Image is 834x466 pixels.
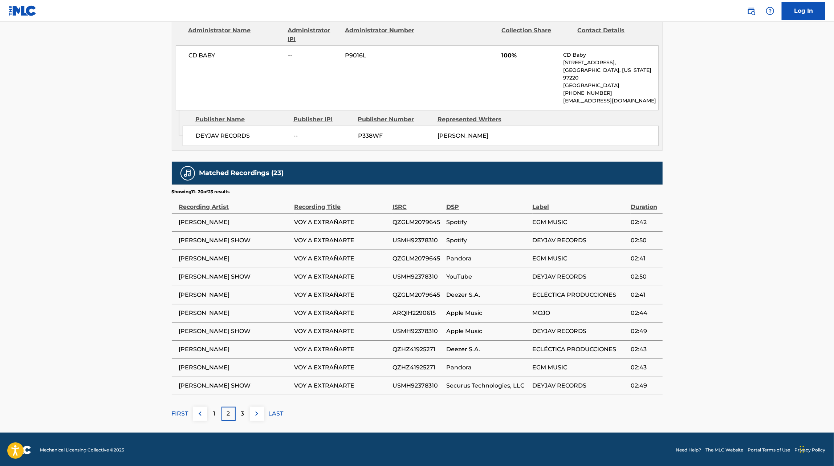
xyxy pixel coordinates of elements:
p: FIRST [172,409,188,418]
div: Represented Writers [438,115,512,124]
a: The MLC Website [705,447,743,453]
p: 3 [241,409,244,418]
span: [PERSON_NAME] [179,291,291,299]
span: QZGLM2079645 [392,254,443,263]
span: [PERSON_NAME] SHOW [179,272,291,281]
span: ECLÉCTICA PRODUCCIONES [533,291,627,299]
a: Public Search [744,4,758,18]
p: [GEOGRAPHIC_DATA], [US_STATE] 97220 [563,66,658,82]
div: Duration [631,195,659,211]
span: USMH92378310 [392,381,443,390]
span: P338WF [358,131,432,140]
span: 02:50 [631,236,659,245]
span: QZGLM2079645 [392,291,443,299]
span: VOY A EXTRANARTE [294,327,389,336]
p: LAST [269,409,284,418]
span: QZGLM2079645 [392,218,443,227]
div: Collection Share [501,26,572,44]
span: VOY A EXTRANARTE [294,236,389,245]
span: -- [294,131,353,140]
p: 1 [213,409,215,418]
span: EGM MUSIC [533,254,627,263]
span: VOY A EXTRAÑARTE [294,254,389,263]
h5: Matched Recordings (23) [199,169,284,177]
div: Recording Artist [179,195,291,211]
span: P9016L [345,51,415,60]
span: VOY A EXTRAÑARTE [294,309,389,317]
img: right [252,409,261,418]
span: DEYJAV RECORDS [533,236,627,245]
span: USMH92378310 [392,327,443,336]
span: Apple Music [446,327,529,336]
span: [PERSON_NAME] SHOW [179,327,291,336]
p: CD Baby [563,51,658,59]
span: [PERSON_NAME] [179,254,291,263]
span: 02:44 [631,309,659,317]
span: 02:41 [631,254,659,263]
div: Administrator Number [345,26,415,44]
div: ISRC [392,195,443,211]
span: [PERSON_NAME] [179,218,291,227]
span: QZHZ41925271 [392,363,443,372]
span: Pandora [446,254,529,263]
div: Widget de chat [798,431,834,466]
p: 2 [227,409,230,418]
span: Deezer S.A. [446,291,529,299]
span: Securus Technologies, LLC [446,381,529,390]
a: Log In [782,2,825,20]
p: Showing 11 - 20 of 23 results [172,189,230,195]
span: [PERSON_NAME] [179,363,291,372]
p: [EMAIL_ADDRESS][DOMAIN_NAME] [563,97,658,105]
span: 02:43 [631,363,659,372]
span: -- [288,51,339,60]
div: Publisher Number [358,115,432,124]
span: VOY A EXTRAÑARTE [294,345,389,354]
span: CD BABY [189,51,283,60]
span: DEYJAV RECORDS [533,381,627,390]
span: 02:49 [631,327,659,336]
img: Matched Recordings [183,169,192,178]
span: EGM MUSIC [533,218,627,227]
span: 100% [501,51,558,60]
div: Recording Title [294,195,389,211]
span: Deezer S.A. [446,345,529,354]
span: VOY A EXTRAÑARTE [294,218,389,227]
span: [PERSON_NAME] [179,309,291,317]
div: Help [763,4,777,18]
p: [PHONE_NUMBER] [563,89,658,97]
span: [PERSON_NAME] SHOW [179,381,291,390]
span: [PERSON_NAME] [179,345,291,354]
img: help [766,7,774,15]
div: Contact Details [578,26,648,44]
img: MLC Logo [9,5,37,16]
span: DEYJAV RECORDS [196,131,288,140]
span: 02:41 [631,291,659,299]
span: [PERSON_NAME] SHOW [179,236,291,245]
div: Label [533,195,627,211]
div: Arrastrar [800,438,804,460]
p: [STREET_ADDRESS], [563,59,658,66]
p: [GEOGRAPHIC_DATA] [563,82,658,89]
span: USMH92378310 [392,272,443,281]
span: VOY A EXTRANARTE [294,272,389,281]
span: YouTube [446,272,529,281]
span: 02:43 [631,345,659,354]
a: Portal Terms of Use [748,447,790,453]
span: 02:42 [631,218,659,227]
span: VOY A EXTRAÑARTE [294,291,389,299]
span: Apple Music [446,309,529,317]
span: Spotify [446,236,529,245]
span: [PERSON_NAME] [438,132,488,139]
span: VOY A EXTRANARTE [294,381,389,390]
div: DSP [446,195,529,211]
span: Pandora [446,363,529,372]
a: Need Help? [676,447,701,453]
img: left [196,409,204,418]
div: Publisher Name [195,115,288,124]
span: Spotify [446,218,529,227]
span: EGM MUSIC [533,363,627,372]
span: 02:49 [631,381,659,390]
a: Privacy Policy [794,447,825,453]
span: ECLÉCTICA PRODUCCIONES [533,345,627,354]
span: DEYJAV RECORDS [533,327,627,336]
